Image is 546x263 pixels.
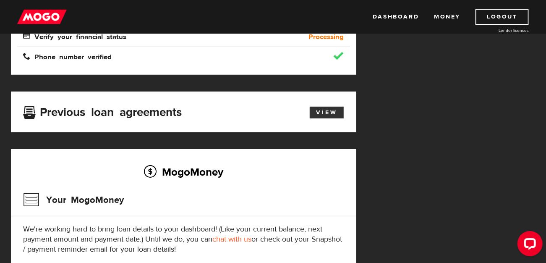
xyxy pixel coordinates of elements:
[213,234,252,244] a: chat with us
[24,32,127,39] span: Verify your financial status
[24,189,124,211] h3: Your MogoMoney
[24,163,344,181] h2: MogoMoney
[310,107,344,118] a: View
[308,32,344,42] b: Processing
[434,9,460,25] a: Money
[24,53,112,60] span: Phone number verified
[475,9,529,25] a: Logout
[24,105,182,116] h3: Previous loan agreements
[373,9,419,25] a: Dashboard
[511,228,546,263] iframe: LiveChat chat widget
[466,27,529,34] a: Lender licences
[17,9,67,25] img: mogo_logo-11ee424be714fa7cbb0f0f49df9e16ec.png
[24,224,344,255] p: We're working hard to bring loan details to your dashboard! (Like your current balance, next paym...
